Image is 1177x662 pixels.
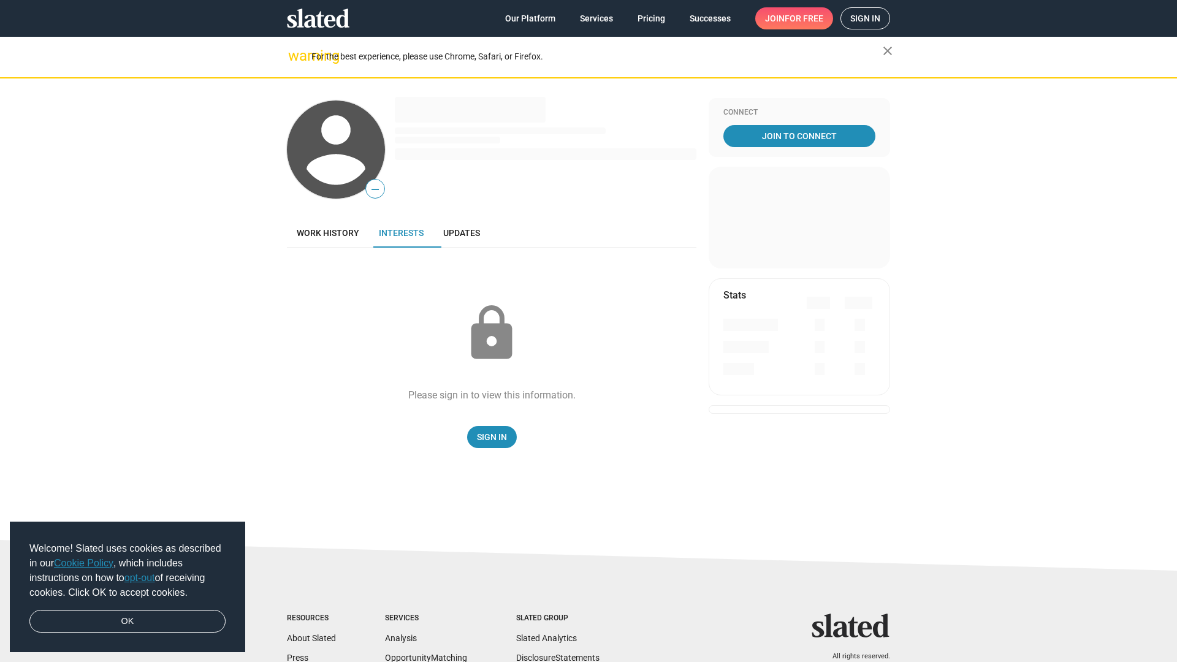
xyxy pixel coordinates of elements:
mat-icon: warning [288,48,303,63]
a: Our Platform [495,7,565,29]
span: for free [785,7,823,29]
div: Resources [287,614,336,623]
a: dismiss cookie message [29,610,226,633]
div: Please sign in to view this information. [408,389,576,401]
a: Services [570,7,623,29]
a: opt-out [124,573,155,583]
mat-card-title: Stats [723,289,746,302]
span: Work history [297,228,359,238]
a: Work history [287,218,369,248]
a: Successes [680,7,741,29]
span: Our Platform [505,7,555,29]
span: Interests [379,228,424,238]
mat-icon: lock [461,303,522,364]
a: Pricing [628,7,675,29]
a: About Slated [287,633,336,643]
a: Updates [433,218,490,248]
span: Welcome! Slated uses cookies as described in our , which includes instructions on how to of recei... [29,541,226,600]
a: Join To Connect [723,125,875,147]
a: Sign In [467,426,517,448]
a: Analysis [385,633,417,643]
span: Successes [690,7,731,29]
span: Services [580,7,613,29]
div: Connect [723,108,875,118]
span: Sign In [477,426,507,448]
a: Joinfor free [755,7,833,29]
div: For the best experience, please use Chrome, Safari, or Firefox. [311,48,883,65]
span: Updates [443,228,480,238]
span: Sign in [850,8,880,29]
span: Join To Connect [726,125,873,147]
a: Cookie Policy [54,558,113,568]
mat-icon: close [880,44,895,58]
span: Pricing [638,7,665,29]
a: Interests [369,218,433,248]
a: Slated Analytics [516,633,577,643]
div: Slated Group [516,614,600,623]
span: — [366,181,384,197]
a: Sign in [840,7,890,29]
span: Join [765,7,823,29]
div: Services [385,614,467,623]
div: cookieconsent [10,522,245,653]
